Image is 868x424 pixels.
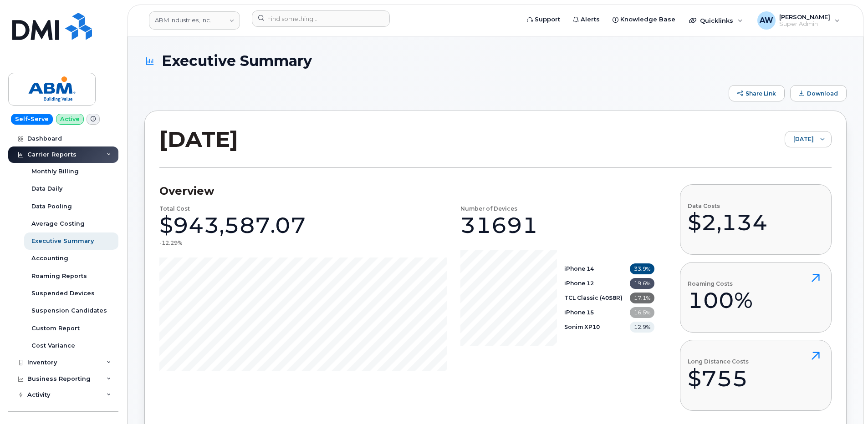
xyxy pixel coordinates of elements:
h3: Overview [159,184,654,198]
span: 12.9% [630,322,654,333]
span: 16.5% [630,307,654,318]
div: $755 [688,365,749,392]
span: Download [807,90,838,97]
span: Executive Summary [162,53,312,69]
b: iPhone 14 [564,265,594,272]
button: Long Distance Costs$755 [680,340,832,410]
div: $943,587.07 [159,212,306,239]
h4: Roaming Costs [688,281,753,287]
h4: Number of Devices [460,206,517,212]
button: Download [790,85,847,101]
b: iPhone 15 [564,309,594,316]
div: -12.29% [159,239,182,247]
h4: Long Distance Costs [688,358,749,364]
b: iPhone 12 [564,280,594,287]
h4: Data Costs [688,203,768,209]
button: Share Link [729,85,785,101]
b: TCL Classic (4058R) [564,294,623,301]
span: Share Link [745,90,776,97]
button: Roaming Costs100% [680,262,832,333]
b: Sonim XP10 [564,323,600,330]
div: 100% [688,287,753,314]
span: 19.6% [630,278,654,289]
h2: [DATE] [159,126,238,153]
h4: Total Cost [159,206,190,212]
span: July 2025 [785,131,814,148]
div: 31691 [460,212,538,239]
div: $2,134 [688,209,768,236]
span: 33.9% [630,263,654,274]
span: 17.1% [630,293,654,303]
